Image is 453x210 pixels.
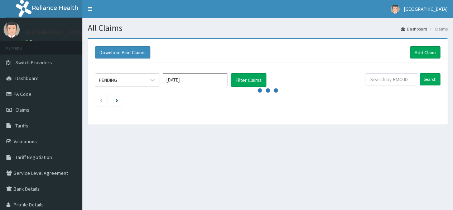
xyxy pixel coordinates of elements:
svg: audio-loading [257,80,279,101]
button: Download Paid Claims [95,46,150,59]
div: PENDING [99,76,117,84]
span: Tariff Negotiation [15,154,52,160]
p: [GEOGRAPHIC_DATA] [25,29,84,36]
a: Online [25,39,42,44]
a: Dashboard [401,26,427,32]
a: Previous page [100,97,103,103]
span: [GEOGRAPHIC_DATA] [404,6,448,12]
img: User Image [4,22,20,38]
input: Search by HMO ID [366,73,417,85]
li: Claims [428,26,448,32]
button: Filter Claims [231,73,266,87]
input: Search [420,73,440,85]
span: Claims [15,107,29,113]
span: Switch Providers [15,59,52,66]
a: Add Claim [410,46,440,59]
a: Next page [116,97,118,103]
img: User Image [391,5,400,14]
input: Select Month and Year [163,73,227,86]
h1: All Claims [88,23,448,33]
span: Tariffs [15,122,28,129]
span: Dashboard [15,75,39,81]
